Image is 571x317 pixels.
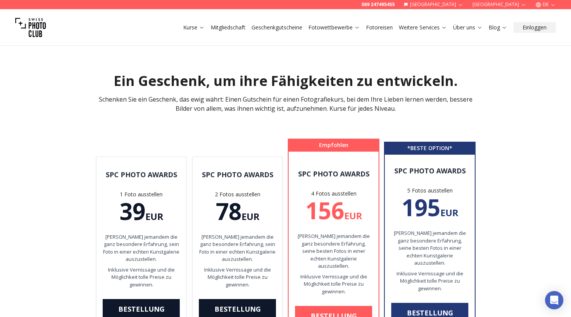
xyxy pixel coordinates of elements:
a: Blog [489,24,507,31]
p: [PERSON_NAME] jemandem die ganz besondere Erfahrung, sein Foto in einer echten Kunstgalerie auszu... [103,233,180,263]
a: Fotoreisen [366,24,393,31]
p: Schenken Sie ein Geschenk, das ewig währt: Einen Gutschein für einen Fotografiekurs, bei dem Ihre... [90,95,481,113]
p: [PERSON_NAME] jemandem die ganz besondere Erfahrung, sein Foto in einer echten Kunstgalerie auszu... [199,233,276,263]
div: 5 Fotos ausstellen [391,187,468,194]
button: Über uns [450,22,486,33]
div: 1 Foto ausstellen [103,191,180,198]
div: SPC Photo Awards [199,169,276,180]
button: Blog [486,22,510,33]
p: [PERSON_NAME] jemandem die ganz besondere Erfahrung, seine besten Fotos in einer echten Kunstgale... [295,233,372,270]
div: Empfohlen [289,140,378,150]
a: 069 247495455 [361,2,395,8]
div: SPC Photo Awards [103,169,180,180]
button: Fotowettbewerbe [305,22,363,33]
button: Geschenkgutscheine [248,22,305,33]
p: Inklusive Vernissage und die Möglichkeit tolle Preise zu gewinnen. [391,270,468,293]
div: SPC Photo Awards [295,168,372,179]
a: Fotowettbewerbe [308,24,360,31]
a: Über uns [453,24,482,31]
div: 78 [199,200,276,223]
img: Swiss photo club [15,12,46,43]
p: Inklusive Vernissage und die Möglichkeit tolle Preise zu gewinnen. [199,266,276,289]
div: 156 [295,199,372,222]
p: Inklusive Vernissage und die Möglichkeit tolle Preise zu gewinnen. [295,273,372,296]
a: Geschenkgutscheine [252,24,302,31]
button: Weitere Services [396,22,450,33]
span: EUR [344,209,362,222]
a: Kurse [183,24,205,31]
span: EUR [440,206,458,219]
p: [PERSON_NAME] jemandem die ganz besondere Erfahrung, seine besten Fotos in einer echten Kunstgale... [391,230,468,267]
div: * BESTE OPTION * [385,143,474,154]
button: Einloggen [513,22,556,33]
div: 2 Fotos ausstellen [199,191,276,198]
a: Mitgliedschaft [211,24,245,31]
p: Inklusive Vernissage und die Möglichkeit tolle Preise zu gewinnen. [103,266,180,289]
button: Kurse [180,22,208,33]
div: SPC Photo Awards [391,165,468,176]
div: 4 Fotos ausstellen [295,190,372,197]
div: 39 [103,200,180,223]
span: EUR [145,210,163,223]
button: Fotoreisen [363,22,396,33]
div: Open Intercom Messenger [545,291,563,309]
span: EUR [242,210,260,223]
button: Mitgliedschaft [208,22,248,33]
h1: Ein Geschenk, um ihre Fähigkeiten zu entwickeln. [41,73,530,89]
div: 195 [391,196,468,219]
a: Weitere Services [399,24,447,31]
